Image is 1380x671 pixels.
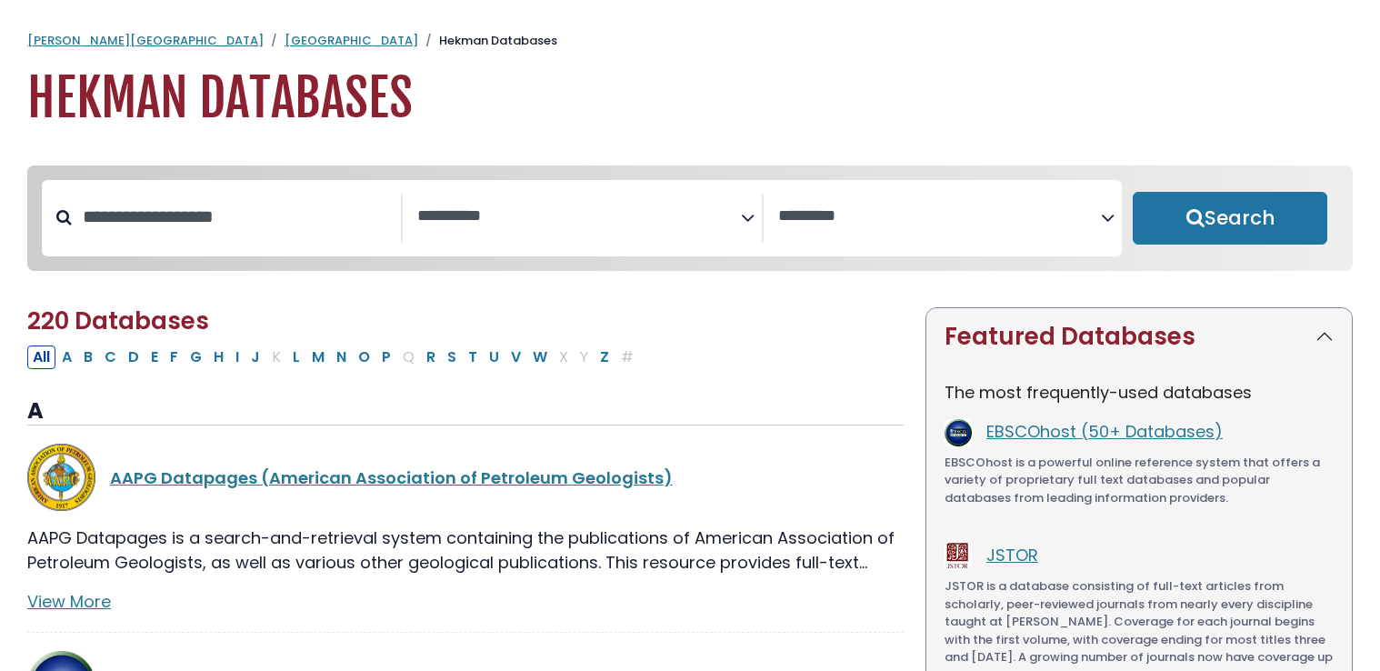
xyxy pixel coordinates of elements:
button: Filter Results T [463,346,483,369]
textarea: Search [778,207,1102,226]
button: Filter Results I [230,346,245,369]
textarea: Search [417,207,741,226]
button: Filter Results M [306,346,330,369]
button: Filter Results F [165,346,184,369]
button: Filter Results V [505,346,526,369]
p: The most frequently-used databases [945,380,1334,405]
input: Search database by title or keyword [72,202,401,232]
div: Alpha-list to filter by first letter of database name [27,345,641,367]
a: EBSCOhost (50+ Databases) [986,420,1223,443]
h1: Hekman Databases [27,68,1353,129]
nav: breadcrumb [27,32,1353,50]
button: Filter Results H [208,346,229,369]
button: Filter Results Z [595,346,615,369]
button: Featured Databases [926,308,1352,366]
button: All [27,346,55,369]
h3: A [27,398,904,426]
button: Filter Results R [421,346,441,369]
li: Hekman Databases [418,32,557,50]
button: Filter Results D [123,346,145,369]
button: Filter Results U [484,346,505,369]
button: Filter Results C [99,346,122,369]
button: Filter Results S [442,346,462,369]
button: Filter Results P [376,346,396,369]
button: Filter Results G [185,346,207,369]
button: Filter Results N [331,346,352,369]
button: Filter Results W [527,346,553,369]
a: [GEOGRAPHIC_DATA] [285,32,418,49]
button: Filter Results J [245,346,265,369]
button: Filter Results A [56,346,77,369]
button: Filter Results E [145,346,164,369]
a: AAPG Datapages (American Association of Petroleum Geologists) [110,466,673,489]
button: Filter Results O [353,346,375,369]
a: [PERSON_NAME][GEOGRAPHIC_DATA] [27,32,264,49]
a: View More [27,590,111,613]
button: Filter Results B [78,346,98,369]
nav: Search filters [27,165,1353,271]
p: EBSCOhost is a powerful online reference system that offers a variety of proprietary full text da... [945,454,1334,507]
button: Submit for Search Results [1133,192,1327,245]
button: Filter Results L [287,346,305,369]
a: JSTOR [986,544,1038,566]
span: 220 Databases [27,305,209,337]
p: AAPG Datapages is a search-and-retrieval system containing the publications of American Associati... [27,526,904,575]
